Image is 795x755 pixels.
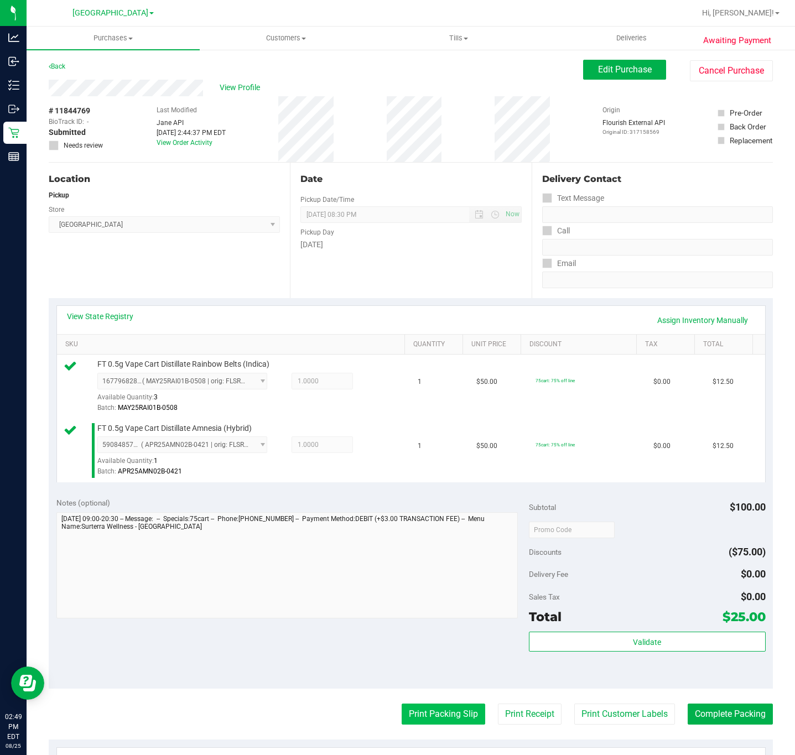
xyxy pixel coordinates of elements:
[154,393,158,401] span: 3
[97,467,116,475] span: Batch:
[157,105,197,115] label: Last Modified
[601,33,662,43] span: Deliveries
[97,359,269,369] span: FT 0.5g Vape Cart Distillate Rainbow Belts (Indica)
[650,311,755,330] a: Assign Inventory Manually
[688,704,773,725] button: Complete Packing
[8,80,19,91] inline-svg: Inventory
[8,103,19,114] inline-svg: Outbound
[418,441,422,451] span: 1
[200,33,372,43] span: Customers
[402,704,485,725] button: Print Packing Slip
[8,151,19,162] inline-svg: Reports
[154,457,158,465] span: 1
[471,340,516,349] a: Unit Price
[157,139,212,147] a: View Order Activity
[476,441,497,451] span: $50.00
[498,704,562,725] button: Print Receipt
[529,522,615,538] input: Promo Code
[602,118,665,136] div: Flourish External API
[97,404,116,412] span: Batch:
[300,173,521,186] div: Date
[373,33,545,43] span: Tills
[542,173,773,186] div: Delivery Contact
[300,239,521,251] div: [DATE]
[542,223,570,239] label: Call
[703,340,748,349] a: Total
[653,377,671,387] span: $0.00
[583,60,666,80] button: Edit Purchase
[97,389,276,411] div: Available Quantity:
[545,27,719,50] a: Deliveries
[729,546,766,558] span: ($75.00)
[713,441,734,451] span: $12.50
[157,128,226,138] div: [DATE] 2:44:37 PM EDT
[8,56,19,67] inline-svg: Inbound
[633,638,661,647] span: Validate
[703,34,771,47] span: Awaiting Payment
[574,704,675,725] button: Print Customer Labels
[157,118,226,128] div: Jane API
[49,105,90,117] span: # 11844769
[49,63,65,70] a: Back
[529,609,562,624] span: Total
[97,453,276,475] div: Available Quantity:
[730,135,772,146] div: Replacement
[118,467,182,475] span: APR25AMN02B-0421
[11,667,44,700] iframe: Resource center
[476,377,497,387] span: $50.00
[413,340,458,349] a: Quantity
[529,570,568,579] span: Delivery Fee
[645,340,690,349] a: Tax
[64,140,103,150] span: Needs review
[49,117,84,127] span: BioTrack ID:
[27,27,200,50] a: Purchases
[542,206,773,223] input: Format: (999) 999-9999
[741,568,766,580] span: $0.00
[602,128,665,136] p: Original ID: 317158569
[27,33,200,43] span: Purchases
[529,632,765,652] button: Validate
[8,32,19,43] inline-svg: Analytics
[741,591,766,602] span: $0.00
[713,377,734,387] span: $12.50
[67,311,133,322] a: View State Registry
[300,195,354,205] label: Pickup Date/Time
[87,117,89,127] span: -
[542,190,604,206] label: Text Message
[542,256,576,272] label: Email
[602,105,620,115] label: Origin
[723,609,766,624] span: $25.00
[529,542,562,562] span: Discounts
[690,60,773,81] button: Cancel Purchase
[5,712,22,742] p: 02:49 PM EDT
[653,441,671,451] span: $0.00
[730,107,762,118] div: Pre-Order
[418,377,422,387] span: 1
[5,742,22,750] p: 08/25
[529,503,556,512] span: Subtotal
[702,8,774,17] span: Hi, [PERSON_NAME]!
[372,27,545,50] a: Tills
[49,173,280,186] div: Location
[536,378,575,383] span: 75cart: 75% off line
[730,121,766,132] div: Back Order
[529,592,560,601] span: Sales Tax
[536,442,575,447] span: 75cart: 75% off line
[56,498,110,507] span: Notes (optional)
[200,27,373,50] a: Customers
[300,227,334,237] label: Pickup Day
[730,501,766,513] span: $100.00
[529,340,632,349] a: Discount
[49,127,86,138] span: Submitted
[72,8,148,18] span: [GEOGRAPHIC_DATA]
[598,64,652,75] span: Edit Purchase
[97,423,252,434] span: FT 0.5g Vape Cart Distillate Amnesia (Hybrid)
[65,340,401,349] a: SKU
[49,205,64,215] label: Store
[8,127,19,138] inline-svg: Retail
[118,404,178,412] span: MAY25RAI01B-0508
[49,191,69,199] strong: Pickup
[220,82,264,93] span: View Profile
[542,239,773,256] input: Format: (999) 999-9999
